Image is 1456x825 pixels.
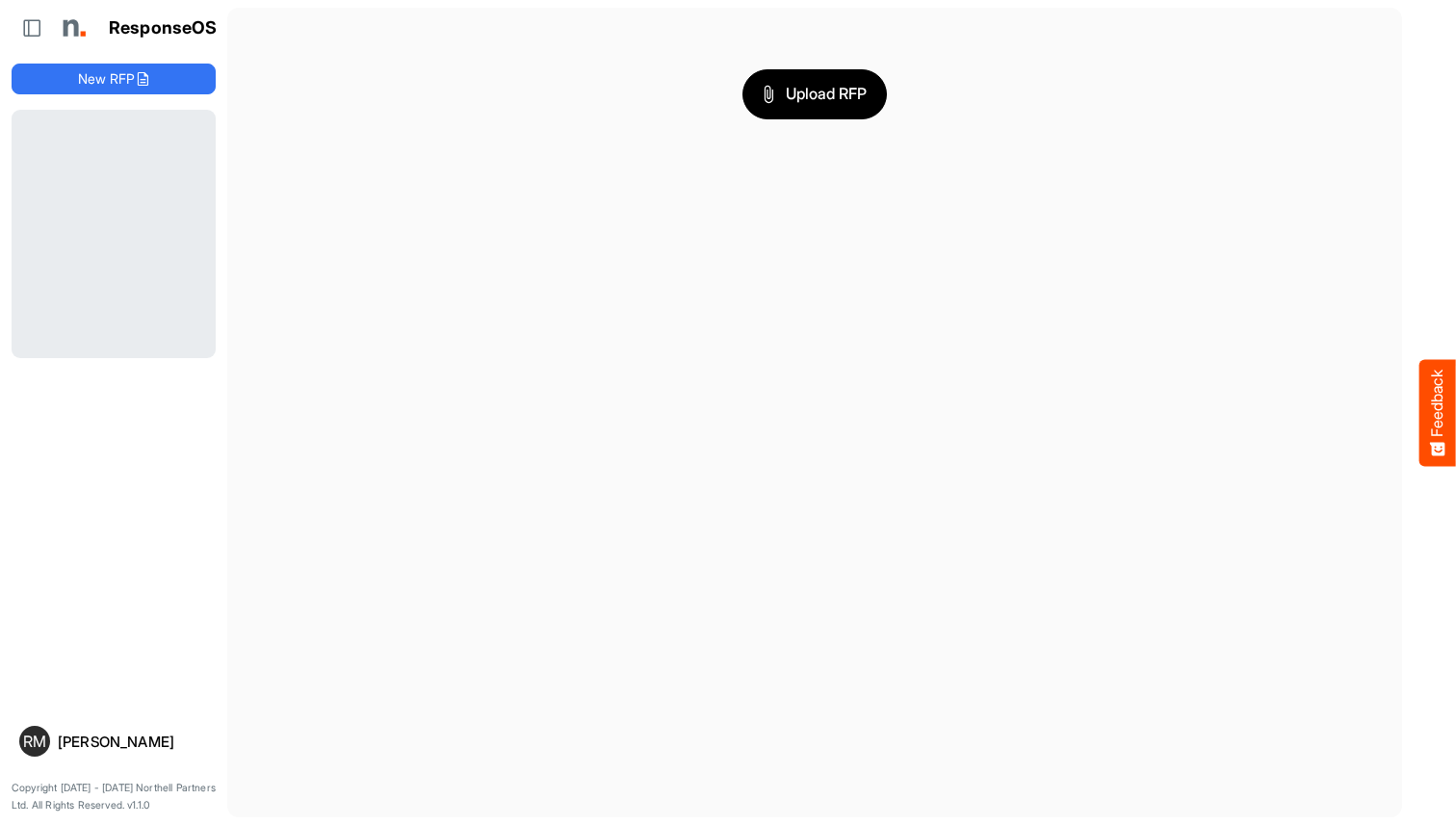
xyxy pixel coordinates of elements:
span: Upload RFP [763,82,867,107]
p: Copyright [DATE] - [DATE] Northell Partners Ltd. All Rights Reserved. v1.1.0 [12,780,216,813]
button: New RFP [12,64,216,94]
h1: ResponseOS [109,18,218,39]
span: RM [23,734,46,749]
div: [PERSON_NAME] [58,735,208,749]
button: Feedback [1419,359,1456,466]
div: Loading... [12,110,216,357]
button: Upload RFP [742,69,887,119]
img: Northell [53,9,91,47]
